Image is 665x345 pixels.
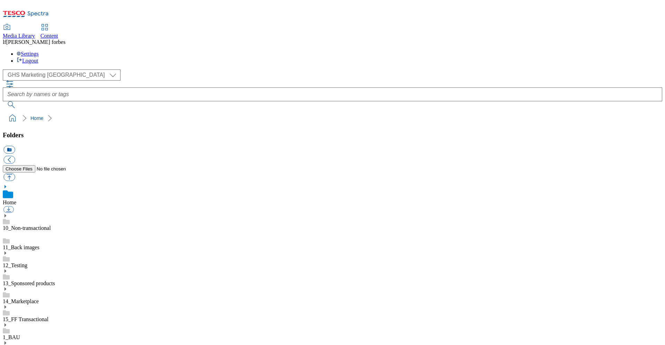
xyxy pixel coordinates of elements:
[3,33,35,39] span: Media Library
[3,199,16,205] a: Home
[30,115,43,121] a: Home
[6,39,65,45] span: [PERSON_NAME] forbes
[7,113,18,124] a: home
[17,51,39,57] a: Settings
[3,39,6,45] span: lf
[3,316,48,322] a: 15_FF Transactional
[3,131,662,139] h3: Folders
[3,244,39,250] a: 11_Back images
[3,280,55,286] a: 13_Sponsored products
[3,334,20,340] a: 1_BAU
[41,33,58,39] span: Content
[3,298,39,304] a: 14_Marketplace
[3,25,35,39] a: Media Library
[41,25,58,39] a: Content
[17,58,38,64] a: Logout
[3,225,51,231] a: 10_Non-transactional
[3,112,662,125] nav: breadcrumb
[3,262,27,268] a: 12_Testing
[3,87,662,101] input: Search by names or tags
